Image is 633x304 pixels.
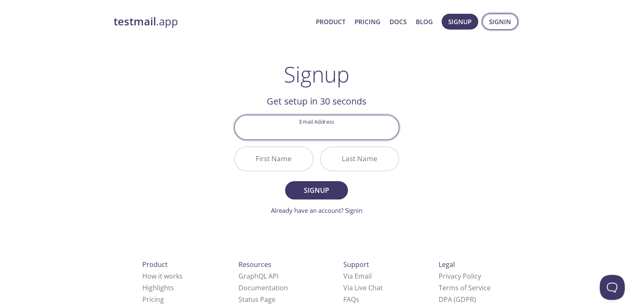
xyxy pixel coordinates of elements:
button: Signup [442,14,478,30]
a: DPA (GDPR) [439,295,476,304]
h2: Get setup in 30 seconds [234,94,399,108]
span: Legal [439,260,455,269]
span: Support [343,260,369,269]
a: Via Live Chat [343,283,383,292]
button: Signin [482,14,518,30]
button: Signup [285,181,348,199]
span: Signup [294,184,338,196]
span: Signup [448,16,472,27]
iframe: Help Scout Beacon - Open [600,275,625,300]
a: Already have an account? Signin [271,206,362,214]
a: Docs [390,16,407,27]
a: Highlights [142,283,174,292]
a: Via Email [343,272,372,281]
a: Terms of Service [439,283,491,292]
span: Resources [238,260,271,269]
a: testmail.app [114,15,309,29]
a: GraphQL API [238,272,278,281]
a: Documentation [238,283,288,292]
span: Signin [489,16,511,27]
a: Product [316,16,345,27]
a: Pricing [142,295,164,304]
a: Pricing [355,16,380,27]
h1: Signup [284,62,350,87]
strong: testmail [114,14,156,29]
a: Privacy Policy [439,272,481,281]
span: s [356,295,359,304]
a: How it works [142,272,183,281]
span: Product [142,260,168,269]
a: Status Page [238,295,276,304]
a: Blog [416,16,433,27]
a: FAQ [343,295,359,304]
